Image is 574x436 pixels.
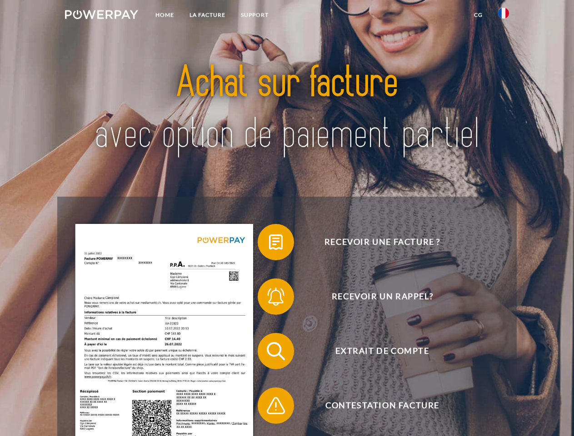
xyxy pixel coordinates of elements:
[65,10,138,19] img: logo-powerpay-white.svg
[148,7,182,23] a: Home
[258,224,494,260] button: Recevoir une facture ?
[258,333,494,369] button: Extrait de compte
[265,285,287,308] img: qb_bell.svg
[498,8,509,19] img: fr
[87,44,487,174] img: title-powerpay_fr.svg
[265,340,287,362] img: qb_search.svg
[258,278,494,315] button: Recevoir un rappel?
[182,7,233,23] a: LA FACTURE
[233,7,276,23] a: Support
[271,224,494,260] span: Recevoir une facture ?
[265,394,287,417] img: qb_warning.svg
[265,231,287,253] img: qb_bill.svg
[466,7,490,23] a: CG
[271,278,494,315] span: Recevoir un rappel?
[271,387,494,424] span: Contestation Facture
[258,387,494,424] button: Contestation Facture
[271,333,494,369] span: Extrait de compte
